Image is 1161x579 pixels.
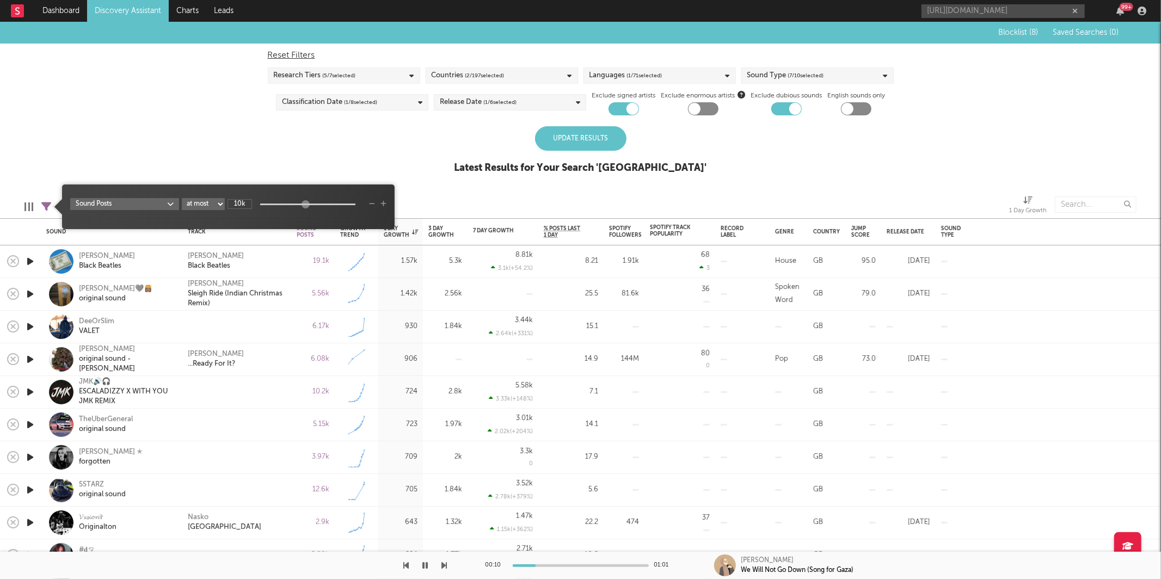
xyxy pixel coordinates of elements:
[529,461,533,467] div: 0
[544,287,598,300] div: 25.5
[702,514,710,521] div: 37
[41,191,51,223] div: Filters(1 filter active)
[274,69,356,82] div: Research Tiers
[297,418,329,431] div: 5.15k
[654,559,676,572] div: 01:01
[1053,29,1119,36] span: Saved Searches
[24,191,33,223] div: Edit Columns
[1029,29,1038,36] span: ( 8 )
[79,251,135,271] a: [PERSON_NAME]Black Beatles
[297,353,329,366] div: 6.08k
[1009,191,1047,223] div: 1 Day Growth
[813,483,823,496] div: GB
[384,287,417,300] div: 1.42k
[699,264,710,272] div: 3
[384,225,418,238] div: 1 Day Growth
[79,251,135,261] div: [PERSON_NAME]
[428,385,462,398] div: 2.8k
[79,294,152,304] div: original sound
[483,96,517,109] span: ( 1 / 6 selected)
[188,251,244,261] a: [PERSON_NAME]
[79,480,126,500] a: 5STARZoriginal sound
[428,287,462,300] div: 2.56k
[887,287,930,300] div: [DATE]
[813,385,823,398] div: GB
[79,513,116,532] a: 𝓥𝔁𝓼𝓲𝓸𝓷✞Originalton
[544,549,598,562] div: 10.6
[428,255,462,268] div: 5.3k
[188,289,286,309] div: Sleigh Ride (Indian Christmas Remix)
[188,349,244,359] a: [PERSON_NAME]
[661,89,745,102] span: Exclude enormous artists
[79,424,133,434] div: original sound
[827,89,885,102] label: English sounds only
[941,225,961,238] div: Sound Type
[544,385,598,398] div: 7.1
[188,279,244,289] a: [PERSON_NAME]
[188,359,235,369] a: ...Ready For It?
[887,229,925,235] div: Release Date
[428,320,462,333] div: 1.84k
[473,227,517,234] div: 7 Day Growth
[589,69,662,82] div: Languages
[813,549,823,562] div: GB
[813,255,823,268] div: GB
[516,415,533,422] div: 3.01k
[851,225,870,238] div: Jump Score
[188,522,261,532] a: [GEOGRAPHIC_DATA]
[79,457,143,467] div: forgotten
[297,483,329,496] div: 12.6k
[79,284,152,294] div: [PERSON_NAME]🩶👸🏽
[515,382,533,389] div: 5.58k
[384,451,417,464] div: 709
[851,287,876,300] div: 79.0
[384,516,417,529] div: 643
[384,353,417,366] div: 906
[79,490,126,500] div: original sound
[544,483,598,496] div: 5.6
[1049,28,1119,37] button: Saved Searches (0)
[428,483,462,496] div: 1.84k
[384,483,417,496] div: 705
[813,516,823,529] div: GB
[79,327,114,336] div: VALET
[384,549,417,562] div: 624
[887,516,930,529] div: [DATE]
[747,69,824,82] div: Sound Type
[79,344,174,374] a: [PERSON_NAME]original sound - [PERSON_NAME]
[609,255,639,268] div: 1.91k
[465,69,505,82] span: ( 2 / 197 selected)
[297,451,329,464] div: 3.97k
[813,320,823,333] div: GB
[998,29,1038,36] span: Blocklist
[609,225,642,238] div: Spotify Followers
[721,225,748,238] div: Record Label
[627,69,662,82] span: ( 1 / 71 selected)
[544,320,598,333] div: 15.1
[609,516,639,529] div: 474
[297,255,329,268] div: 19.1k
[46,229,171,235] div: Sound
[922,4,1085,18] input: Search for artists
[515,317,533,324] div: 3.44k
[79,513,116,522] div: 𝓥𝔁𝓼𝓲𝓸𝓷✞
[344,96,377,109] span: ( 1 / 8 selected)
[384,418,417,431] div: 723
[79,522,116,532] div: Originalton
[1116,7,1124,15] button: 99+
[887,353,930,366] div: [DATE]
[1120,3,1133,11] div: 99 +
[340,225,367,238] div: Growth Trend
[79,415,133,424] div: TheUberGeneral
[79,415,133,434] a: TheUberGeneraloriginal sound
[489,395,533,402] div: 3.33k ( +148 % )
[1009,205,1047,218] div: 1 Day Growth
[544,418,598,431] div: 14.1
[706,363,710,369] div: 0
[738,89,745,100] button: Exclude enormous artists
[516,513,533,520] div: 1.47k
[188,513,208,522] a: Nasko
[751,89,822,102] label: Exclude dubious sounds
[490,526,533,533] div: 1.15k ( +362 % )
